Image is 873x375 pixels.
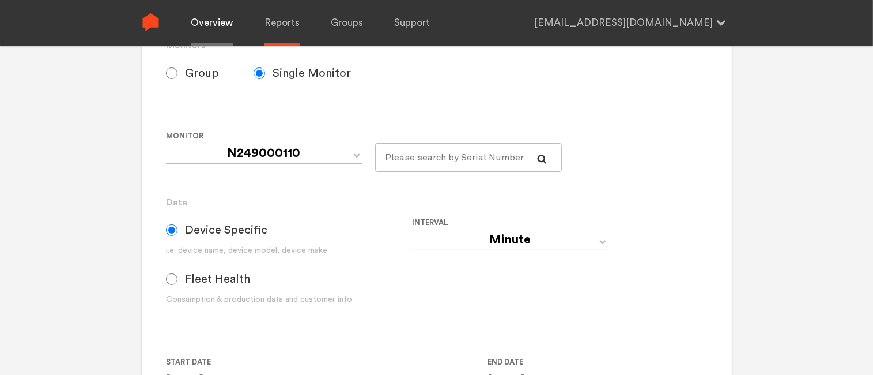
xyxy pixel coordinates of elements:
[375,143,562,172] input: Please search by Serial Number
[488,355,600,369] label: End Date
[166,294,412,306] div: Consumption & production data and customer info
[166,129,366,143] label: Monitor
[166,355,278,369] label: Start Date
[185,272,250,286] span: Fleet Health
[375,129,553,143] label: For large monitor counts
[185,223,267,237] span: Device Specific
[166,196,707,209] h3: Data
[166,224,177,236] input: Device Specific
[185,66,219,80] span: Group
[166,67,177,79] input: Group
[273,66,351,80] span: Single Monitor
[412,216,649,230] label: Interval
[142,13,160,31] img: Sense Logo
[254,67,265,79] input: Single Monitor
[166,245,412,257] div: i.e. device name, device model, device make
[166,273,177,285] input: Fleet Health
